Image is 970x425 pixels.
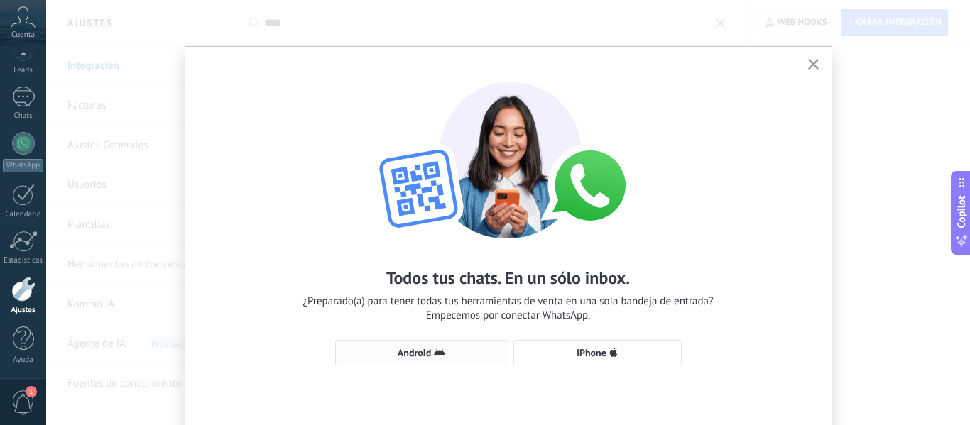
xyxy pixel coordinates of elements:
div: Leads [3,66,44,75]
div: Estadísticas [3,256,44,265]
div: Chats [3,111,44,121]
img: wa-lite-select-device.png [352,68,665,238]
span: iPhone [577,348,606,358]
div: Ayuda [3,355,44,365]
button: Android [335,340,508,365]
span: Cuenta [11,31,35,40]
span: ¿Preparado(a) para tener todas tus herramientas de venta en una sola bandeja de entrada? Empecemo... [303,294,713,323]
span: Android [398,348,431,358]
span: Copilot [954,195,969,228]
h2: Todos tus chats. En un sólo inbox. [386,267,630,289]
div: WhatsApp [3,159,43,172]
div: Ajustes [3,306,44,315]
div: Calendario [3,210,44,219]
span: 1 [26,386,37,397]
button: iPhone [513,340,682,365]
